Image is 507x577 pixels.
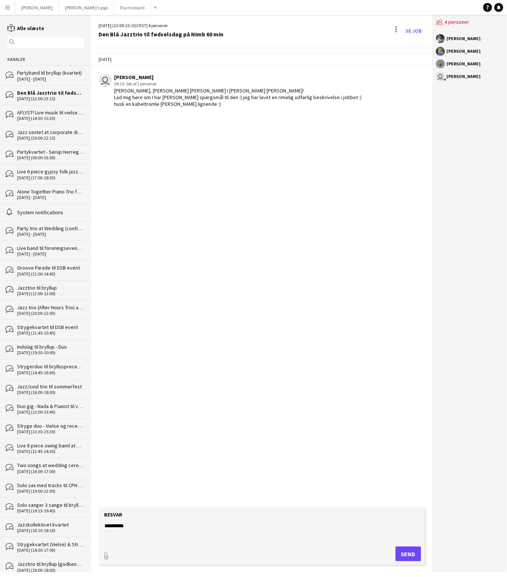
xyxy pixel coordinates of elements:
[17,521,84,528] div: Jazzkollektivet kvartet
[447,49,481,53] div: [PERSON_NAME]
[17,508,84,514] div: [DATE] (19:15-19:45)
[17,116,84,121] div: [DATE] (14:30-15:30)
[17,155,84,160] div: [DATE] (00:00-03:00)
[17,410,84,415] div: [DATE] (13:00-13:45)
[17,568,84,573] div: [DATE] (16:00-18:00)
[17,350,84,355] div: [DATE] (19:30-20:00)
[17,168,84,175] div: Live 6 piece gypsy folk jazz band
[17,109,84,116] div: AFLYST! Live musik til vielse (trio)
[17,251,84,257] div: [DATE] - [DATE]
[17,225,84,232] div: Party trio at Wedding (confirmed!)
[447,74,481,79] div: [PERSON_NAME]
[17,343,84,350] div: Indslag til bryllup - Duo
[17,195,84,200] div: [DATE] - [DATE]
[17,129,84,136] div: Jazz sextet at corporate dinner
[447,62,481,66] div: [PERSON_NAME]
[17,502,84,508] div: Solo sanger 3 sange til bryllupsmiddag
[403,25,425,37] a: Se Job
[436,15,503,30] div: 4 personer
[17,304,84,311] div: Jazz trio (After Hours Trio) at corporate dinner
[17,175,84,180] div: [DATE] (17:00-18:30)
[395,547,421,561] button: Send
[125,81,157,87] span: · Set af 2 personer
[17,264,84,271] div: Groove Parade til DSB event
[91,53,432,66] div: [DATE]
[17,390,84,395] div: [DATE] (16:00-18:00)
[17,284,84,291] div: Jazztrio til bryllup
[17,324,84,330] div: Strygekvartet til DSB event
[114,81,372,87] div: 09:10
[17,89,84,96] div: Den Blå Jazztrio til fødselsdag på Nimb 60 min
[17,429,84,434] div: [DATE] (13:30-15:30)
[17,136,84,141] div: [DATE] (20:00-22:15)
[17,489,84,494] div: [DATE] (19:00-22:00)
[17,209,84,216] div: System notifications
[17,403,84,410] div: Duo gig - Nada & Pianist til vielse på Reffen
[17,383,84,390] div: Jazz/soul trio til sommerfest
[17,561,84,567] div: Jazztrio til bryllup (godkendt!)
[17,311,84,316] div: [DATE] (20:00-22:00)
[17,370,84,375] div: [DATE] (14:45-16:45)
[17,541,84,548] div: Strygekvartet (Vielse) & Strygeduo (Reception)
[7,25,44,32] a: Alle ulæste
[114,74,372,81] div: [PERSON_NAME]
[137,23,147,28] span: CEST
[17,528,84,533] div: [DATE] (16:10-18:10)
[17,232,84,237] div: [DATE] - [DATE]
[17,245,84,251] div: Live band til foreningsevent (bekræftet)
[447,36,481,41] div: [PERSON_NAME]
[17,149,84,155] div: Partykvartet - Sørup Herregård
[17,188,84,195] div: Alone Together Piano Trio feat. sangerinde (bekræftet)
[99,22,224,29] div: [DATE] (22:00-23:15) | 4 personer
[104,511,123,518] label: Besvar
[17,462,84,469] div: Two songs at wedding ceremony
[17,469,84,474] div: [DATE] (16:00-17:00)
[114,87,372,108] div: [PERSON_NAME], [PERSON_NAME] [PERSON_NAME] I [PERSON_NAME] [PERSON_NAME]! Lad mig høre om I har [...
[99,31,224,38] div: Den Blå Jazztrio til fødselsdag på Nimb 60 min
[17,449,84,454] div: [DATE] (12:45-14:30)
[17,442,84,449] div: Live 8 piece swing band at wedding reception
[15,0,59,15] button: [PERSON_NAME]
[17,330,84,336] div: [DATE] (11:45-15:45)
[17,548,84,553] div: [DATE] (14:30-17:00)
[17,423,84,429] div: Stryge duo - Vielse og reception
[17,96,84,101] div: [DATE] (22:00-23:15)
[17,76,84,82] div: [DATE] - [DATE]
[17,482,84,489] div: Solo sax med tracks til CPH fashion event
[17,363,84,370] div: Strygerduo til brylluspreception
[59,0,114,15] button: [PERSON_NAME]'s gigs
[114,0,151,15] button: Flachs board
[17,271,84,277] div: [DATE] (11:00-14:45)
[17,291,84,296] div: [DATE] (12:00-13:00)
[17,69,84,76] div: Partyband til bryllup (kvartet)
